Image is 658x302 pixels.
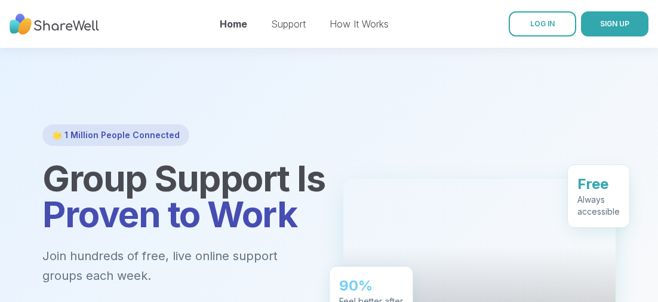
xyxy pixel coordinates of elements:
div: 90% [339,276,403,295]
h1: Group Support Is [42,160,315,232]
div: 🌟 1 Million People Connected [42,124,189,146]
div: Free [577,174,620,193]
img: ShareWell Nav Logo [10,8,99,41]
span: SIGN UP [600,19,629,28]
a: LOG IN [509,11,576,36]
span: LOG IN [530,19,555,28]
div: Always accessible [577,193,620,217]
a: How It Works [330,18,389,30]
a: Support [271,18,306,30]
p: Join hundreds of free, live online support groups each week. [42,246,315,285]
a: Home [220,18,247,30]
span: Proven to Work [42,193,297,236]
button: SIGN UP [581,11,648,36]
